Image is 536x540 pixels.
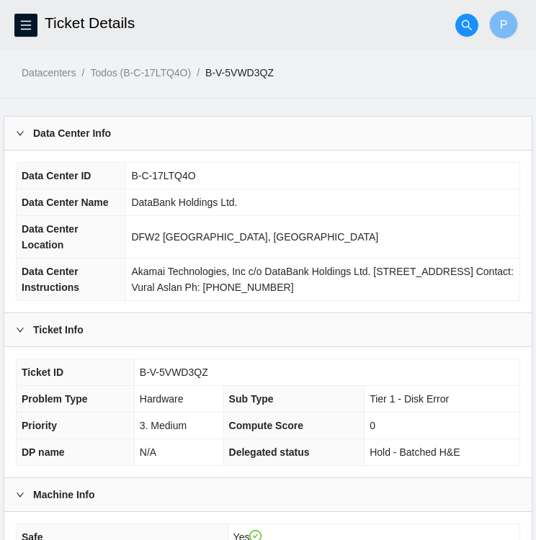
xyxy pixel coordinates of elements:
[140,366,208,378] span: B-V-5VWD3QZ
[33,322,84,338] b: Ticket Info
[4,313,532,346] div: Ticket Info
[16,490,24,499] span: right
[131,170,195,181] span: B-C-17LTQ4O
[229,420,303,431] span: Compute Score
[22,446,65,458] span: DP name
[22,67,76,78] a: Datacenters
[370,420,375,431] span: 0
[22,420,57,431] span: Priority
[456,19,478,31] span: search
[22,393,88,405] span: Problem Type
[22,266,79,293] span: Data Center Instructions
[131,266,513,293] span: Akamai Technologies, Inc c/o DataBank Holdings Ltd. [STREET_ADDRESS] Contact: Vural Aslan Ph: [PH...
[140,393,184,405] span: Hardware
[131,231,378,243] span: DFW2 [GEOGRAPHIC_DATA], [GEOGRAPHIC_DATA]
[16,129,24,138] span: right
[197,67,200,78] span: /
[33,125,111,141] b: Data Center Info
[33,487,95,503] b: Machine Info
[131,197,237,208] span: DataBank Holdings Ltd.
[140,446,156,458] span: N/A
[22,197,109,208] span: Data Center Name
[22,366,63,378] span: Ticket ID
[90,67,191,78] a: Todos (B-C-17LTQ4O)
[4,478,532,511] div: Machine Info
[229,446,310,458] span: Delegated status
[229,393,274,405] span: Sub Type
[15,19,37,31] span: menu
[22,223,79,251] span: Data Center Location
[81,67,84,78] span: /
[4,117,532,150] div: Data Center Info
[455,14,478,37] button: search
[370,446,460,458] span: Hold - Batched H&E
[140,420,187,431] span: 3. Medium
[22,170,91,181] span: Data Center ID
[489,10,518,39] button: P
[370,393,449,405] span: Tier 1 - Disk Error
[16,325,24,334] span: right
[500,16,508,34] span: P
[14,14,37,37] button: menu
[205,67,274,78] a: B-V-5VWD3QZ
